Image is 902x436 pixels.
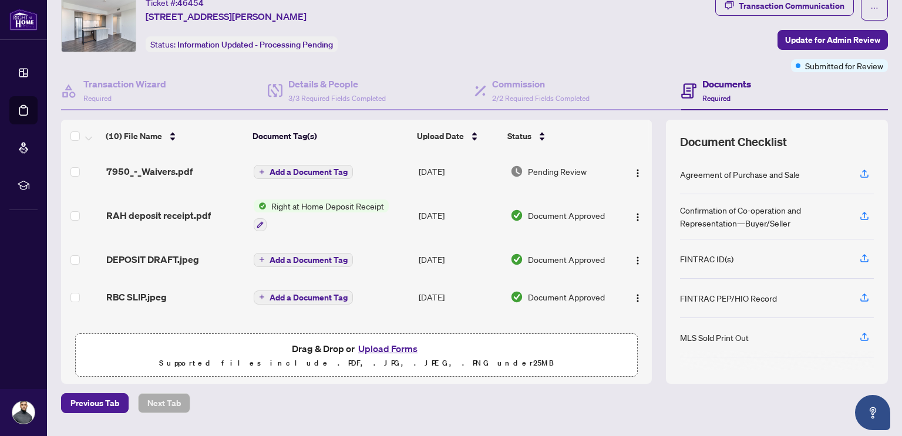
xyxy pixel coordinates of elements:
span: [STREET_ADDRESS][PERSON_NAME] [146,9,307,23]
div: Agreement of Purchase and Sale [680,168,800,181]
span: 7950_-_Waivers.pdf [106,164,193,178]
button: Logo [628,206,647,225]
span: Required [702,94,731,103]
img: Document Status [510,253,523,266]
span: plus [259,256,265,262]
span: (10) File Name [106,130,162,143]
button: Update for Admin Review [778,30,888,50]
span: Add a Document Tag [270,256,348,264]
span: Drag & Drop or [292,341,421,356]
span: RAH deposit receipt.pdf [106,208,211,222]
th: (10) File Name [101,120,248,153]
button: Add a Document Tag [254,252,353,267]
div: Status: [146,36,338,52]
span: plus [259,294,265,300]
img: Document Status [510,290,523,303]
span: Required [83,94,112,103]
img: Logo [633,212,642,222]
td: [DATE] [414,278,505,316]
img: Logo [633,256,642,265]
img: Status Icon [254,200,267,212]
h4: Commission [492,77,590,91]
button: Add a Document Tag [254,253,353,267]
span: Upload Date [417,130,464,143]
span: ellipsis [870,4,879,12]
div: Confirmation of Co-operation and Representation—Buyer/Seller [680,204,846,229]
button: Logo [628,288,647,306]
span: Document Checklist [680,134,787,150]
img: Logo [633,293,642,303]
h4: Documents [702,77,751,91]
div: FINTRAC PEP/HIO Record [680,292,777,305]
th: Upload Date [412,120,503,153]
span: IMG_1869.jpeg [106,327,173,342]
button: Open asap [855,395,890,430]
button: Next Tab [138,393,190,413]
span: Pending Review [528,165,587,178]
span: 3/3 Required Fields Completed [288,94,386,103]
img: Document Status [510,209,523,222]
button: Logo [628,162,647,181]
span: RBC SLIP.jpeg [106,290,167,304]
span: Right at Home Deposit Receipt [267,200,389,212]
span: DEPOSIT DRAFT.jpeg [106,252,199,266]
img: Profile Icon [12,401,35,424]
span: 2/2 Required Fields Completed [492,94,590,103]
span: Update for Admin Review [785,31,880,49]
button: Logo [628,250,647,269]
span: plus [259,169,265,175]
button: Previous Tab [61,393,129,413]
th: Status [503,120,616,153]
td: [DATE] [414,190,505,241]
span: Document Approved [528,290,605,303]
button: Add a Document Tag [254,164,353,180]
button: Add a Document Tag [254,165,353,179]
span: Drag & Drop orUpload FormsSupported files include .PDF, .JPG, .JPEG, .PNG under25MB [76,334,637,377]
td: [DATE] [414,153,505,190]
span: Status [507,130,531,143]
img: Logo [633,168,642,178]
span: Add a Document Tag [270,293,348,302]
h4: Details & People [288,77,386,91]
img: logo [9,9,38,31]
button: Add a Document Tag [254,290,353,305]
td: [DATE] [414,316,505,353]
th: Document Tag(s) [248,120,412,153]
span: Previous Tab [70,394,119,413]
span: Document Approved [528,253,605,266]
h4: Transaction Wizard [83,77,166,91]
span: Submitted for Review [805,59,883,72]
div: FINTRAC ID(s) [680,252,733,265]
img: Document Status [510,165,523,178]
button: Add a Document Tag [254,289,353,305]
button: Upload Forms [355,341,421,356]
p: Supported files include .PDF, .JPG, .JPEG, .PNG under 25 MB [83,356,630,370]
div: MLS Sold Print Out [680,331,749,344]
span: Document Approved [528,209,605,222]
span: Information Updated - Processing Pending [177,39,333,50]
td: [DATE] [414,241,505,278]
span: Add a Document Tag [270,168,348,176]
button: Status IconRight at Home Deposit Receipt [254,200,389,231]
